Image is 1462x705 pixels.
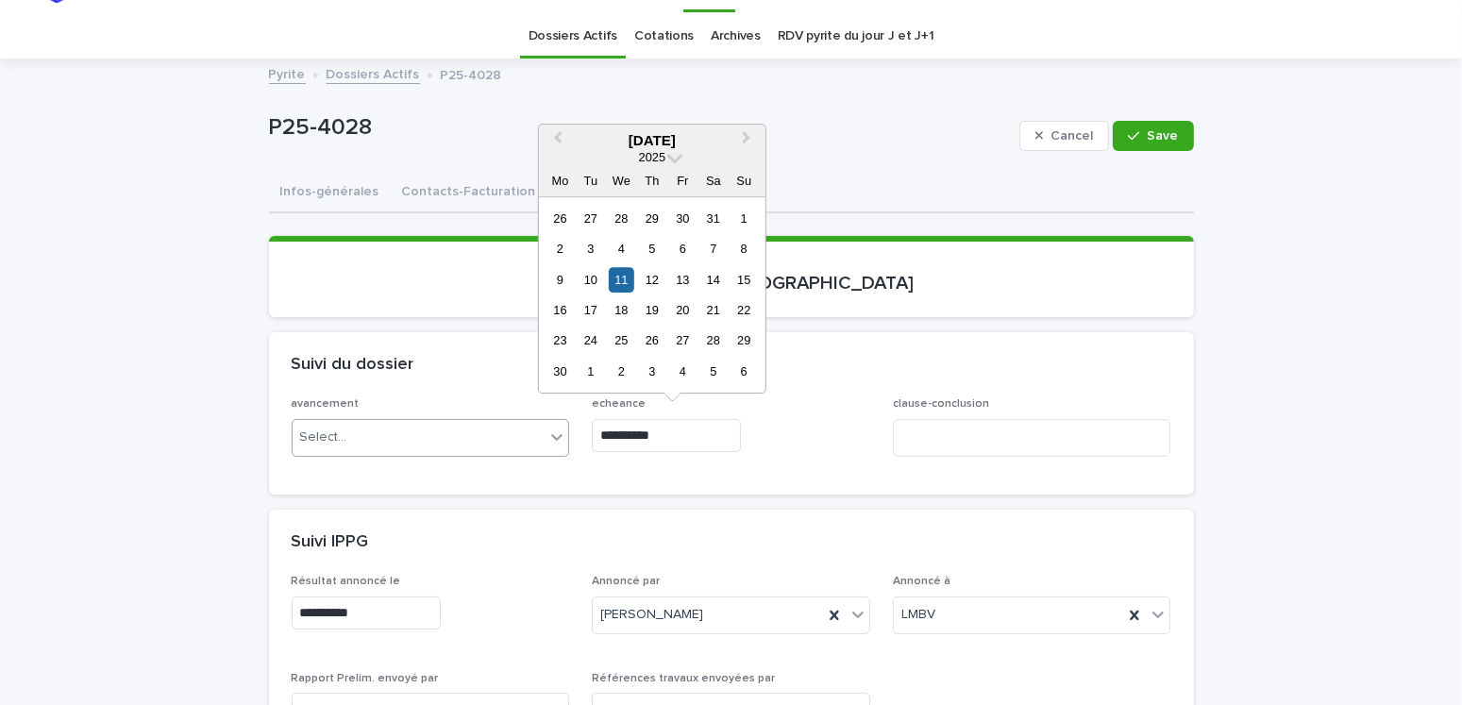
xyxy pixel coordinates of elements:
[609,168,634,193] div: We
[600,605,703,625] span: [PERSON_NAME]
[292,576,401,587] span: Résultat annoncé le
[670,328,696,354] div: Choose Friday, 27 June 2025
[731,297,757,323] div: Choose Sunday, 22 June 2025
[893,576,950,587] span: Annoncé à
[547,267,573,293] div: Choose Monday, 9 June 2025
[700,359,726,384] div: Choose Saturday, 5 July 2025
[639,267,664,293] div: Choose Thursday, 12 June 2025
[1019,121,1110,151] button: Cancel
[733,126,764,157] button: Next Month
[541,126,571,157] button: Previous Month
[731,328,757,354] div: Choose Sunday, 29 June 2025
[670,206,696,231] div: Choose Friday, 30 May 2025
[547,328,573,354] div: Choose Monday, 23 June 2025
[547,236,573,261] div: Choose Monday, 2 June 2025
[670,168,696,193] div: Fr
[1050,129,1093,143] span: Cancel
[670,359,696,384] div: Choose Friday, 4 July 2025
[639,168,664,193] div: Th
[545,203,759,387] div: month 2025-06
[609,236,634,261] div: Choose Wednesday, 4 June 2025
[292,272,1171,294] p: [STREET_ADDRESS], [GEOGRAPHIC_DATA]
[578,206,603,231] div: Choose Tuesday, 27 May 2025
[292,673,439,684] span: Rapport Prelim. envoyé par
[731,359,757,384] div: Choose Sunday, 6 July 2025
[609,297,634,323] div: Choose Wednesday, 18 June 2025
[578,359,603,384] div: Choose Tuesday, 1 July 2025
[731,206,757,231] div: Choose Sunday, 1 June 2025
[269,174,391,213] button: Infos-générales
[639,206,664,231] div: Choose Thursday, 29 May 2025
[269,114,1012,142] p: P25-4028
[539,132,765,149] div: [DATE]
[300,428,347,447] div: Select...
[700,297,726,323] div: Choose Saturday, 21 June 2025
[700,328,726,354] div: Choose Saturday, 28 June 2025
[327,62,420,84] a: Dossiers Actifs
[639,297,664,323] div: Choose Thursday, 19 June 2025
[529,14,617,59] a: Dossiers Actifs
[292,355,414,376] h2: Suivi du dossier
[778,14,934,59] a: RDV pyrite du jour J et J+1
[547,297,573,323] div: Choose Monday, 16 June 2025
[609,328,634,354] div: Choose Wednesday, 25 June 2025
[639,328,664,354] div: Choose Thursday, 26 June 2025
[609,206,634,231] div: Choose Wednesday, 28 May 2025
[592,576,660,587] span: Annoncé par
[711,14,761,59] a: Archives
[639,359,664,384] div: Choose Thursday, 3 July 2025
[547,359,573,384] div: Choose Monday, 30 June 2025
[639,236,664,261] div: Choose Thursday, 5 June 2025
[700,236,726,261] div: Choose Saturday, 7 June 2025
[578,168,603,193] div: Tu
[578,328,603,354] div: Choose Tuesday, 24 June 2025
[639,150,665,164] span: 2025
[269,62,306,84] a: Pyrite
[731,267,757,293] div: Choose Sunday, 15 June 2025
[670,267,696,293] div: Choose Friday, 13 June 2025
[391,174,547,213] button: Contacts-Facturation
[1148,129,1179,143] span: Save
[1113,121,1193,151] button: Save
[292,398,360,410] span: avancement
[592,673,775,684] span: Références travaux envoyées par
[700,267,726,293] div: Choose Saturday, 14 June 2025
[578,236,603,261] div: Choose Tuesday, 3 June 2025
[609,267,634,293] div: Choose Wednesday, 11 June 2025
[700,206,726,231] div: Choose Saturday, 31 May 2025
[634,14,694,59] a: Cotations
[547,168,573,193] div: Mo
[292,532,369,553] h2: Suivi IPPG
[670,297,696,323] div: Choose Friday, 20 June 2025
[700,168,726,193] div: Sa
[731,168,757,193] div: Su
[609,359,634,384] div: Choose Wednesday, 2 July 2025
[547,206,573,231] div: Choose Monday, 26 May 2025
[893,398,989,410] span: clause-conclusion
[731,236,757,261] div: Choose Sunday, 8 June 2025
[670,236,696,261] div: Choose Friday, 6 June 2025
[901,605,935,625] span: LMBV
[578,267,603,293] div: Choose Tuesday, 10 June 2025
[441,63,502,84] p: P25-4028
[578,297,603,323] div: Choose Tuesday, 17 June 2025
